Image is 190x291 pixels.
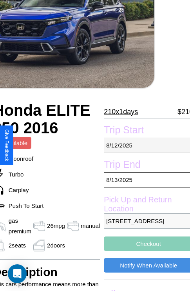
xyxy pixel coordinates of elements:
[5,185,29,195] p: Carplay
[81,220,100,231] p: manual
[47,240,65,251] p: 2 doors
[5,153,33,164] p: Moonroof
[31,240,47,251] img: gas
[65,220,81,232] img: gas
[9,215,31,236] p: gas premium
[8,264,27,283] div: Open Intercom Messenger
[5,169,24,180] p: Turbo
[4,129,9,161] div: Give Feedback
[104,105,138,118] p: 210 x 1 days
[31,220,47,232] img: gas
[5,200,44,211] p: Push To Start
[47,220,65,231] p: 26 mpg
[9,240,26,251] p: 2 seats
